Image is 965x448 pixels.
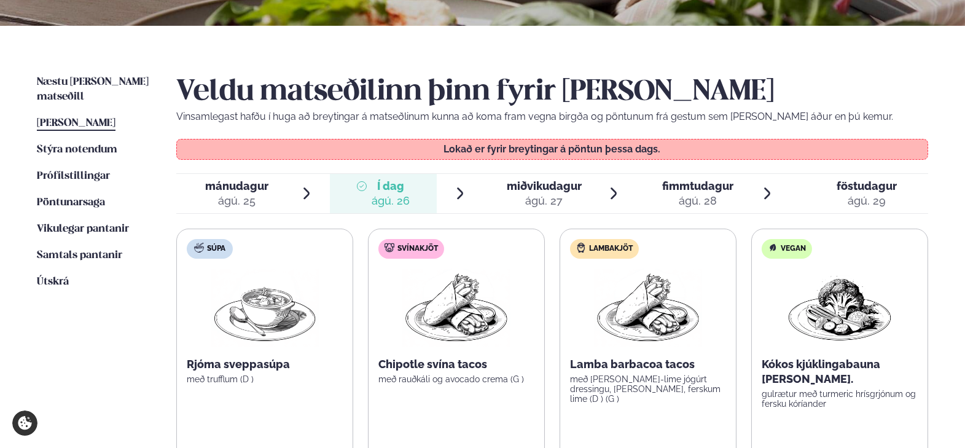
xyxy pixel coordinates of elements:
img: pork.svg [385,243,394,253]
span: fimmtudagur [662,179,733,192]
a: Samtals pantanir [37,248,122,263]
a: Vikulegar pantanir [37,222,129,237]
span: Prófílstillingar [37,171,110,181]
img: Vegan.png [786,269,894,347]
span: [PERSON_NAME] [37,118,115,128]
p: Lamba barbacoa tacos [570,357,726,372]
a: Næstu [PERSON_NAME] matseðill [37,75,152,104]
img: Wraps.png [402,269,510,347]
h2: Veldu matseðilinn þinn fyrir [PERSON_NAME] [176,75,928,109]
a: Útskrá [37,275,69,289]
span: Samtals pantanir [37,250,122,261]
div: ágú. 27 [507,194,582,208]
p: Kókos kjúklingabauna [PERSON_NAME]. [762,357,918,387]
span: Lambakjöt [589,244,633,254]
span: Vikulegar pantanir [37,224,129,234]
span: Næstu [PERSON_NAME] matseðill [37,77,149,102]
span: mánudagur [205,179,268,192]
p: Rjóma sveppasúpa [187,357,343,372]
span: Í dag [372,179,410,194]
p: með trufflum (D ) [187,374,343,384]
span: Útskrá [37,277,69,287]
a: Prófílstillingar [37,169,110,184]
span: Vegan [781,244,806,254]
img: Vegan.svg [768,243,778,253]
p: Lokað er fyrir breytingar á pöntun þessa dags. [189,144,916,154]
p: með rauðkáli og avocado crema (G ) [378,374,534,384]
span: Svínakjöt [397,244,438,254]
a: [PERSON_NAME] [37,116,115,131]
img: Soup.png [211,269,319,347]
p: Chipotle svína tacos [378,357,534,372]
div: ágú. 25 [205,194,268,208]
span: Stýra notendum [37,144,117,155]
span: föstudagur [837,179,897,192]
img: Wraps.png [594,269,702,347]
p: með [PERSON_NAME]-lime jógúrt dressingu, [PERSON_NAME], ferskum lime (D ) (G ) [570,374,726,404]
span: Pöntunarsaga [37,197,105,208]
div: ágú. 28 [662,194,733,208]
img: soup.svg [194,243,204,253]
p: gulrætur með turmeric hrísgrjónum og fersku kóríander [762,389,918,409]
a: Cookie settings [12,411,37,436]
a: Stýra notendum [37,143,117,157]
p: Vinsamlegast hafðu í huga að breytingar á matseðlinum kunna að koma fram vegna birgða og pöntunum... [176,109,928,124]
div: ágú. 29 [837,194,897,208]
img: Lamb.svg [576,243,586,253]
span: Súpa [207,244,225,254]
span: miðvikudagur [507,179,582,192]
div: ágú. 26 [372,194,410,208]
a: Pöntunarsaga [37,195,105,210]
